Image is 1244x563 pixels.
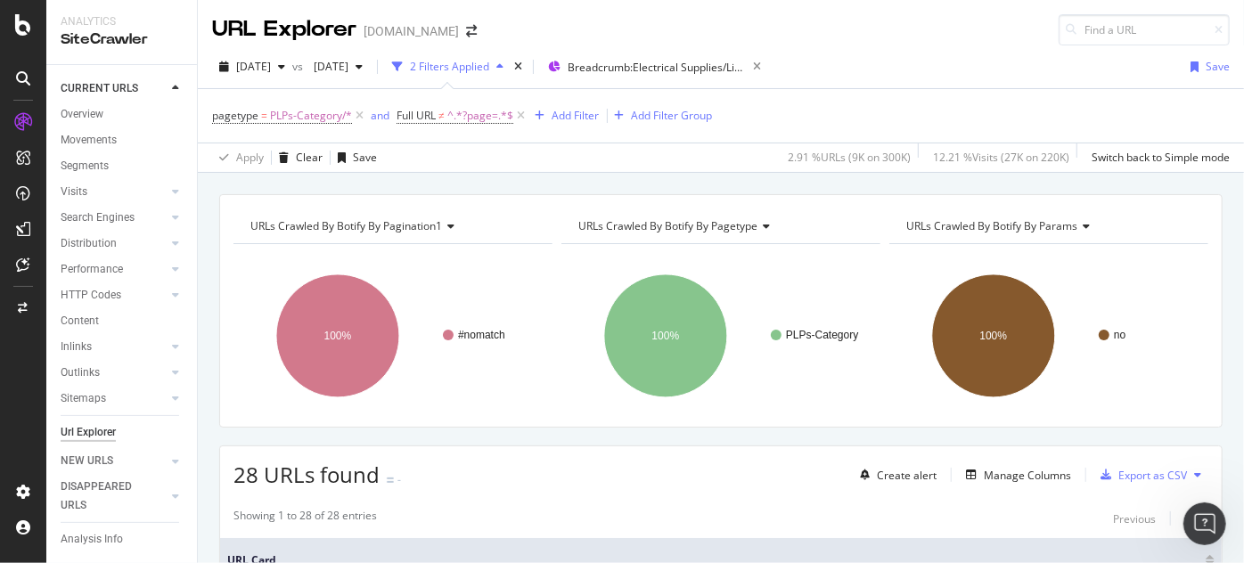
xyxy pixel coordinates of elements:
[61,312,184,330] a: Content
[632,108,713,123] div: Add Filter Group
[212,14,356,45] div: URL Explorer
[61,105,103,124] div: Overview
[1093,461,1187,489] button: Export as CSV
[979,330,1007,342] text: 100%
[447,103,513,128] span: ^.*?page=.*$
[61,338,92,356] div: Inlinks
[61,477,151,515] div: DISAPPEARED URLS
[270,103,352,128] span: PLPs-Category/*
[959,464,1071,485] button: Manage Columns
[247,212,536,241] h4: URLs Crawled By Botify By pagination1
[1114,329,1126,341] text: no
[61,208,135,227] div: Search Engines
[387,477,394,483] img: Equal
[119,399,237,470] button: Messages
[575,212,864,241] h4: URLs Crawled By Botify By pagetype
[272,143,323,172] button: Clear
[1118,468,1187,483] div: Export as CSV
[61,208,167,227] a: Search Engines
[61,157,184,175] a: Segments
[61,423,184,442] a: Url Explorer
[61,79,167,98] a: CURRENT URLS
[37,357,299,376] div: Ask a question
[212,108,258,123] span: pagetype
[212,143,264,172] button: Apply
[1084,143,1230,172] button: Switch back to Simple mode
[186,299,237,318] div: • 1h ago
[212,29,248,64] img: Profile image for Anna
[79,299,183,318] div: [PERSON_NAME]
[233,258,550,413] svg: A chart.
[61,234,117,253] div: Distribution
[651,330,679,342] text: 100%
[61,530,123,549] div: Analysis Info
[933,150,1069,165] div: 12.21 % Visits ( 27K on 220K )
[1183,53,1230,81] button: Save
[458,329,505,341] text: #nomatch
[906,218,1077,233] span: URLs Crawled By Botify By params
[903,212,1192,241] h4: URLs Crawled By Botify By params
[397,472,401,487] div: -
[233,508,377,529] div: Showing 1 to 28 of 28 entries
[36,34,119,62] img: logo
[61,363,167,382] a: Outlinks
[61,260,123,279] div: Performance
[282,444,311,456] span: Help
[371,108,389,123] div: and
[608,105,713,126] button: Add Filter Group
[364,22,459,40] div: [DOMAIN_NAME]
[61,423,116,442] div: Url Explorer
[36,187,321,217] p: How can we help?
[853,461,937,489] button: Create alert
[397,108,436,123] span: Full URL
[280,29,315,64] img: Profile image for Chiara
[410,59,489,74] div: 2 Filters Applied
[61,338,167,356] a: Inlinks
[39,444,79,456] span: Home
[238,399,356,470] button: Help
[61,234,167,253] a: Distribution
[552,108,600,123] div: Add Filter
[561,258,878,413] svg: A chart.
[61,530,184,549] a: Analysis Info
[18,240,339,333] div: Recent messageProfile image for Chiaralor ipsu dol: sitam://con.adipis.eli/seddoe-tempo/inc.utlab...
[568,60,746,75] span: Breadcrumb: Electrical Supplies/Lighting/*
[541,53,746,81] button: Breadcrumb:Electrical Supplies/Lighting/*
[61,157,109,175] div: Segments
[438,108,445,123] span: ≠
[511,58,526,76] div: times
[385,53,511,81] button: 2 Filters Applied
[877,468,937,483] div: Create alert
[212,53,292,81] button: [DATE]
[61,452,113,470] div: NEW URLS
[1113,508,1156,529] button: Previous
[788,150,911,165] div: 2.91 % URLs ( 9K on 300K )
[307,53,370,81] button: [DATE]
[61,260,167,279] a: Performance
[37,281,72,317] img: Profile image for Chiara
[292,59,307,74] span: vs
[19,266,338,332] div: Profile image for Chiaralor ipsu dol: sitam://con.adipis.eli/seddoe-tempo/inc.utlaboreetd.mag/ali...
[61,286,167,305] a: HTTP Codes
[250,218,442,233] span: URLs Crawled By Botify By pagination1
[331,143,377,172] button: Save
[578,218,757,233] span: URLs Crawled By Botify By pagetype
[786,329,858,341] text: PLPs-Category
[61,389,106,408] div: Sitemaps
[61,183,167,201] a: Visits
[353,150,377,165] div: Save
[61,286,121,305] div: HTTP Codes
[36,126,321,187] p: Hello [PERSON_NAME].
[261,108,267,123] span: =
[61,14,183,29] div: Analytics
[984,468,1071,483] div: Manage Columns
[61,477,167,515] a: DISAPPEARED URLS
[61,363,100,382] div: Outlinks
[246,29,282,64] img: Profile image for Alex
[889,258,1206,413] svg: A chart.
[61,29,183,50] div: SiteCrawler
[61,131,184,150] a: Movements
